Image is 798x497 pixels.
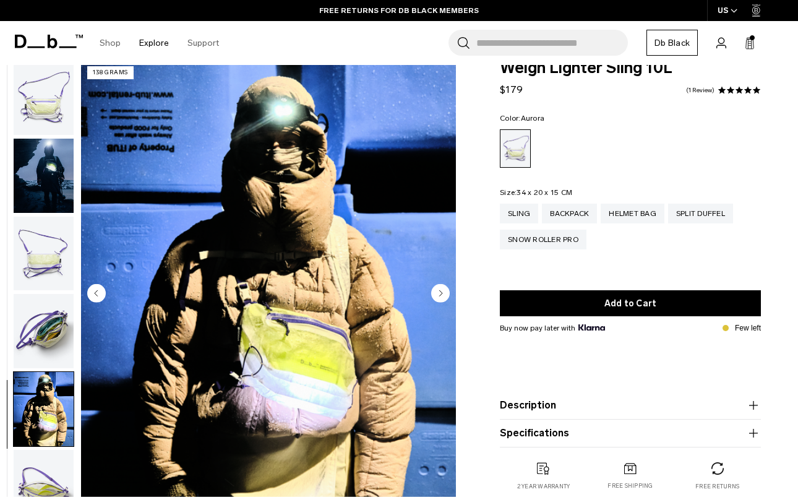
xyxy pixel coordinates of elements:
button: Previous slide [87,283,106,305]
span: Buy now pay later with [500,322,605,334]
a: Snow Roller Pro [500,230,586,249]
img: Weigh_Lighter_Sling_10L_2.png [14,217,74,291]
button: Weigh_Lighter_Sling_10L_3.png [13,293,74,369]
a: Shop [100,21,121,65]
a: 1 reviews [686,87,714,93]
a: Backpack [542,204,597,223]
button: Weigh Lighter Sling 10L Aurora [13,371,74,447]
button: Next slide [431,283,450,305]
a: Support [187,21,219,65]
button: Description [500,398,761,413]
p: Free returns [695,482,739,491]
a: Explore [139,21,169,65]
span: 34 x 20 x 15 CM [517,188,572,197]
img: Weigh Lighter Sling 10L Aurora [14,372,74,446]
a: FREE RETURNS FOR DB BLACK MEMBERS [319,5,479,16]
p: 138 grams [87,66,134,79]
legend: Color: [500,115,544,122]
button: Weigh_Lighter_Sling_10L_1.png [13,60,74,136]
a: Aurora [500,129,531,168]
p: 2 year warranty [517,482,570,491]
img: Weigh_Lighter_Sling_10L_Lifestyle.png [14,139,74,213]
a: Sling [500,204,538,223]
a: Split Duffel [668,204,733,223]
nav: Main Navigation [90,21,228,65]
img: {"height" => 20, "alt" => "Klarna"} [578,324,605,331]
button: Weigh_Lighter_Sling_10L_Lifestyle.png [13,138,74,214]
img: Weigh_Lighter_Sling_10L_3.png [14,294,74,368]
span: $179 [500,84,523,95]
p: Free shipping [607,482,653,490]
span: Weigh Lighter Sling 10L [500,60,761,76]
button: Weigh_Lighter_Sling_10L_2.png [13,216,74,292]
legend: Size: [500,189,572,196]
button: Specifications [500,426,761,441]
span: Aurora [521,114,545,123]
button: Add to Cart [500,290,761,316]
p: Few left [735,322,761,334]
a: Helmet Bag [601,204,664,223]
img: Weigh_Lighter_Sling_10L_1.png [14,61,74,135]
a: Db Black [646,30,698,56]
